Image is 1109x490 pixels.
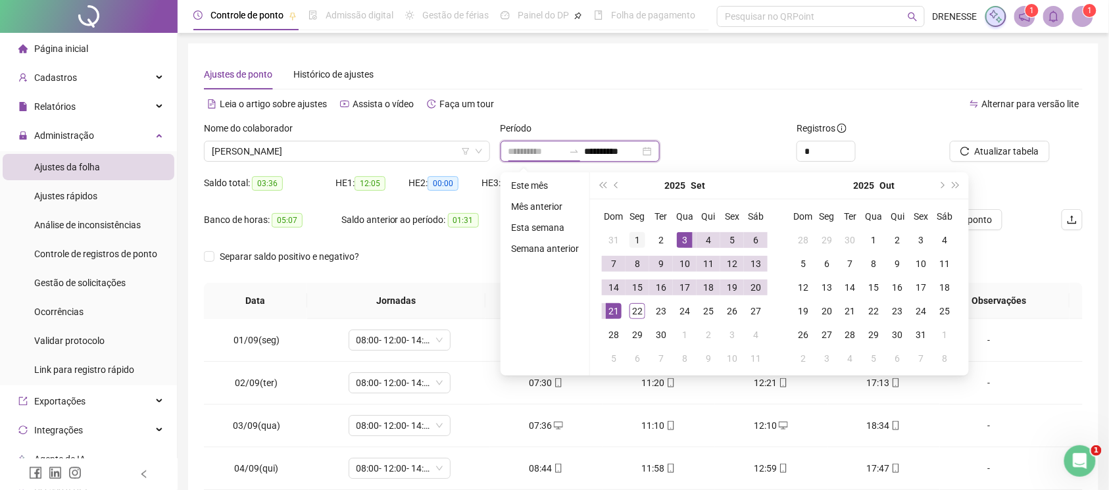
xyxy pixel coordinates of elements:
button: Atualizar tabela [950,141,1050,162]
td: 2025-09-30 [839,228,862,252]
span: info-circle [837,124,847,133]
td: 2025-10-03 [910,228,933,252]
td: 2025-09-30 [649,323,673,347]
button: prev-year [610,172,624,199]
div: 11:20 [613,376,704,390]
div: 5 [866,351,882,366]
td: 2025-10-23 [886,299,910,323]
span: Cadastros [34,72,77,83]
td: 2025-11-04 [839,347,862,370]
td: 2025-09-28 [791,228,815,252]
div: 17:13 [838,376,929,390]
div: 6 [819,256,835,272]
span: to [569,146,579,157]
button: super-next-year [949,172,964,199]
div: 18 [701,280,716,295]
span: lock [18,131,28,140]
div: 18:34 [838,418,929,433]
td: 2025-09-25 [697,299,720,323]
td: 2025-09-03 [673,228,697,252]
span: Exportações [34,396,86,406]
span: 03:36 [252,176,283,191]
div: 30 [653,327,669,343]
td: 2025-11-02 [791,347,815,370]
td: 2025-09-27 [744,299,768,323]
td: 2025-10-10 [720,347,744,370]
div: 1 [629,232,645,248]
div: 28 [843,327,858,343]
td: 2025-09-06 [744,228,768,252]
td: 2025-09-15 [626,276,649,299]
td: 2025-10-03 [720,323,744,347]
td: 2025-10-17 [910,276,933,299]
td: 2025-09-12 [720,252,744,276]
span: 12:05 [355,176,385,191]
div: 14 [843,280,858,295]
span: Admissão digital [326,10,393,20]
div: 1 [866,232,882,248]
td: 2025-09-11 [697,252,720,276]
span: Relatórios [34,101,76,112]
th: Qua [673,205,697,228]
th: Entrada 1 [485,283,597,319]
span: Histórico de ajustes [293,69,374,80]
span: DRENESSE [933,9,977,24]
span: 01/09(seg) [234,335,280,345]
td: 2025-10-05 [602,347,626,370]
td: 2025-09-05 [720,228,744,252]
div: 7 [653,351,669,366]
span: Gestão de solicitações [34,278,126,288]
div: 07:30 [501,376,592,390]
span: 1 [1030,6,1035,15]
button: year panel [854,172,875,199]
div: 23 [653,303,669,319]
div: 4 [701,232,716,248]
span: Página inicial [34,43,88,54]
td: 2025-10-04 [744,323,768,347]
th: Sáb [744,205,768,228]
span: Análise de inconsistências [34,220,141,230]
td: 2025-10-29 [862,323,886,347]
span: Faça um tour [439,99,494,109]
div: 6 [890,351,906,366]
span: 08:00- 12:00- 14:00- 18:00 [357,330,443,350]
span: 00:00 [428,176,458,191]
td: 2025-09-29 [626,323,649,347]
div: 16 [890,280,906,295]
span: 1 [1088,6,1093,15]
td: 2025-09-10 [673,252,697,276]
span: Ajustes da folha [34,162,100,172]
td: 2025-09-26 [720,299,744,323]
td: 2025-09-29 [815,228,839,252]
div: 11 [701,256,716,272]
th: Qui [886,205,910,228]
div: 7 [914,351,929,366]
td: 2025-10-22 [862,299,886,323]
span: Registros [797,121,847,135]
span: Integrações [34,425,83,435]
span: CHEINNY THARIELLY FONSECA LUCAS [212,141,482,161]
div: 8 [677,351,693,366]
td: 2025-11-01 [933,323,957,347]
span: Validar protocolo [34,335,105,346]
div: 24 [677,303,693,319]
div: 18 [937,280,953,295]
li: Este mês [506,178,584,193]
div: 5 [724,232,740,248]
button: super-prev-year [595,172,610,199]
button: month panel [880,172,895,199]
td: 2025-10-13 [815,276,839,299]
div: Banco de horas: [204,212,341,228]
th: Qua [862,205,886,228]
div: 29 [866,327,882,343]
div: 5 [606,351,622,366]
div: Saldo anterior ao período: [341,212,506,228]
div: 12 [795,280,811,295]
label: Período [501,121,541,135]
div: 22 [629,303,645,319]
div: 19 [795,303,811,319]
div: 12 [724,256,740,272]
div: - [950,376,1028,390]
td: 2025-09-18 [697,276,720,299]
td: 2025-09-23 [649,299,673,323]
